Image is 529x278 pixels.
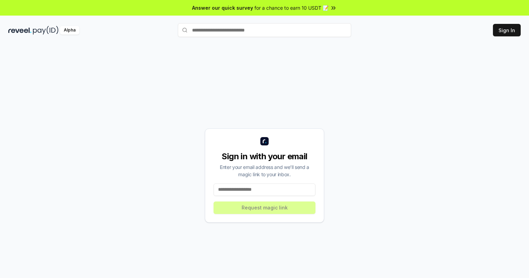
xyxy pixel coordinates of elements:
img: logo_small [260,137,269,145]
button: Sign In [493,24,521,36]
div: Alpha [60,26,79,35]
img: pay_id [33,26,59,35]
span: for a chance to earn 10 USDT 📝 [254,4,329,11]
img: reveel_dark [8,26,32,35]
span: Answer our quick survey [192,4,253,11]
div: Enter your email address and we’ll send a magic link to your inbox. [214,163,315,178]
div: Sign in with your email [214,151,315,162]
